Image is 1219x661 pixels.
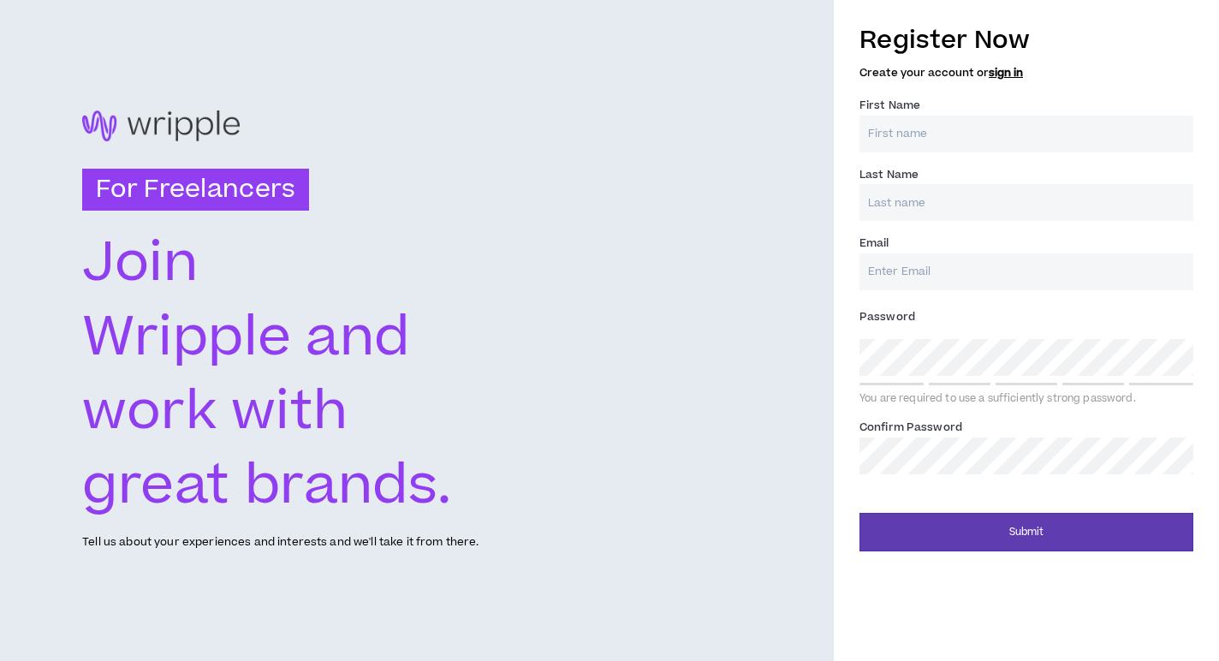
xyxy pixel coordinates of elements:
[859,161,919,188] label: Last Name
[859,414,962,441] label: Confirm Password
[859,116,1193,152] input: First name
[859,253,1193,290] input: Enter Email
[82,300,410,377] text: Wripple and
[82,449,452,526] text: great brands.
[989,65,1023,80] a: sign in
[859,22,1193,58] h3: Register Now
[82,374,350,451] text: work with
[82,225,198,302] text: Join
[82,169,309,211] h3: For Freelancers
[859,392,1193,406] div: You are required to use a sufficiently strong password.
[859,184,1193,221] input: Last name
[859,309,915,325] span: Password
[859,229,889,257] label: Email
[859,92,920,119] label: First Name
[82,534,479,551] p: Tell us about your experiences and interests and we'll take it from there.
[859,67,1193,79] h5: Create your account or
[859,513,1193,551] button: Submit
